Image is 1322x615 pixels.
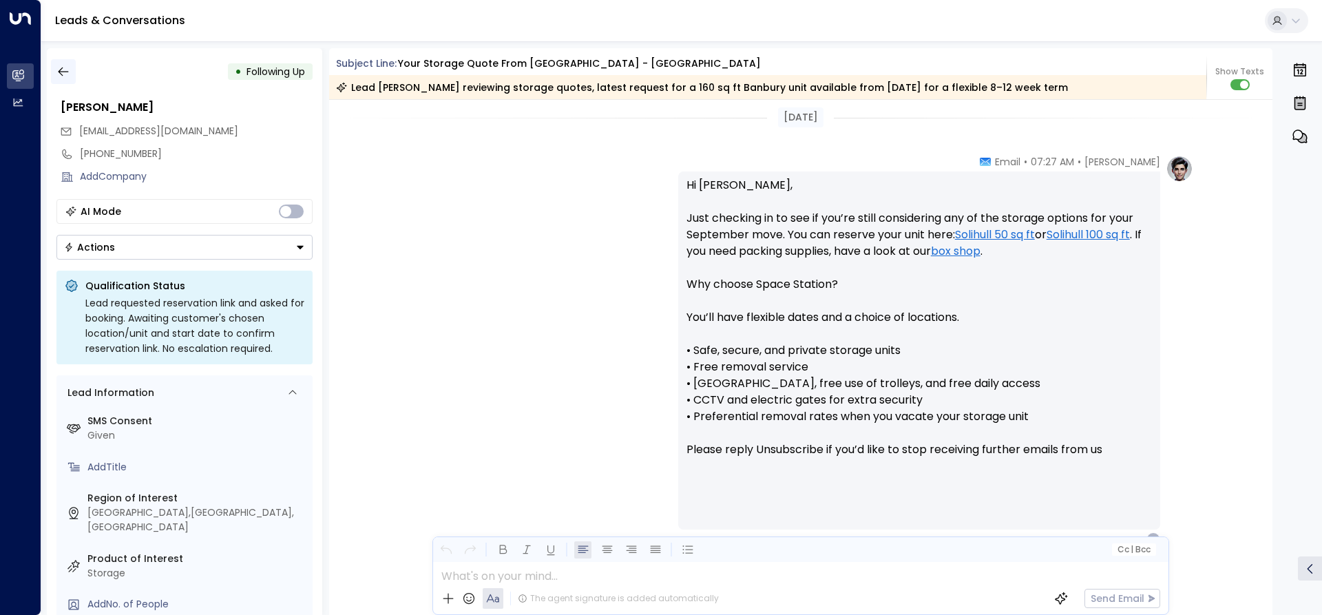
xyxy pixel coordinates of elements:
[1024,155,1027,169] span: •
[235,59,242,84] div: •
[1031,155,1074,169] span: 07:27 AM
[85,295,304,356] div: Lead requested reservation link and asked for booking. Awaiting customer's chosen location/unit a...
[1146,532,1160,546] div: C
[64,241,115,253] div: Actions
[61,99,313,116] div: [PERSON_NAME]
[87,597,307,612] div: AddNo. of People
[87,505,307,534] div: [GEOGRAPHIC_DATA],[GEOGRAPHIC_DATA],[GEOGRAPHIC_DATA]
[80,147,313,161] div: [PHONE_NUMBER]
[1111,543,1155,556] button: Cc|Bcc
[437,541,454,559] button: Undo
[79,124,238,138] span: charlsescott221@gmail.com
[87,414,307,428] label: SMS Consent
[1215,65,1264,78] span: Show Texts
[1078,155,1081,169] span: •
[931,243,980,260] a: box shop
[81,205,121,218] div: AI Mode
[1131,545,1133,554] span: |
[56,235,313,260] div: Button group with a nested menu
[87,566,307,581] div: Storage
[995,155,1020,169] span: Email
[246,65,305,79] span: Following Up
[55,12,185,28] a: Leads & Conversations
[87,460,307,475] div: AddTitle
[518,592,719,605] div: The agent signature is added automatically
[955,227,1035,243] a: Solihull 50 sq ft
[336,56,397,70] span: Subject Line:
[63,386,154,400] div: Lead Information
[336,81,1068,94] div: Lead [PERSON_NAME] reviewing storage quotes, latest request for a 160 sq ft Banbury unit availabl...
[80,169,313,184] div: AddCompany
[85,279,304,293] p: Qualification Status
[461,541,479,559] button: Redo
[56,235,313,260] button: Actions
[778,107,823,127] div: [DATE]
[686,177,1152,475] p: Hi [PERSON_NAME], Just checking in to see if you’re still considering any of the storage options ...
[1084,155,1160,169] span: [PERSON_NAME]
[1117,545,1150,554] span: Cc Bcc
[79,124,238,138] span: [EMAIL_ADDRESS][DOMAIN_NAME]
[87,491,307,505] label: Region of Interest
[87,552,307,566] label: Product of Interest
[398,56,761,71] div: Your storage quote from [GEOGRAPHIC_DATA] - [GEOGRAPHIC_DATA]
[1166,155,1193,183] img: profile-logo.png
[1047,227,1130,243] a: Solihull 100 sq ft
[87,428,307,443] div: Given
